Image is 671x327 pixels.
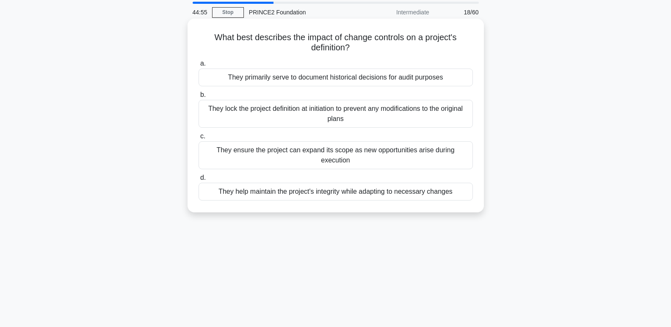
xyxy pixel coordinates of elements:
div: Intermediate [360,4,434,21]
div: They primarily serve to document historical decisions for audit purposes [199,69,473,86]
div: 18/60 [434,4,484,21]
span: b. [200,91,206,98]
div: 44:55 [188,4,212,21]
div: They ensure the project can expand its scope as new opportunities arise during execution [199,141,473,169]
span: c. [200,132,205,140]
span: d. [200,174,206,181]
div: They lock the project definition at initiation to prevent any modifications to the original plans [199,100,473,128]
span: a. [200,60,206,67]
h5: What best describes the impact of change controls on a project's definition? [198,32,474,53]
a: Stop [212,7,244,18]
div: PRINCE2 Foundation [244,4,360,21]
div: They help maintain the project's integrity while adapting to necessary changes [199,183,473,201]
